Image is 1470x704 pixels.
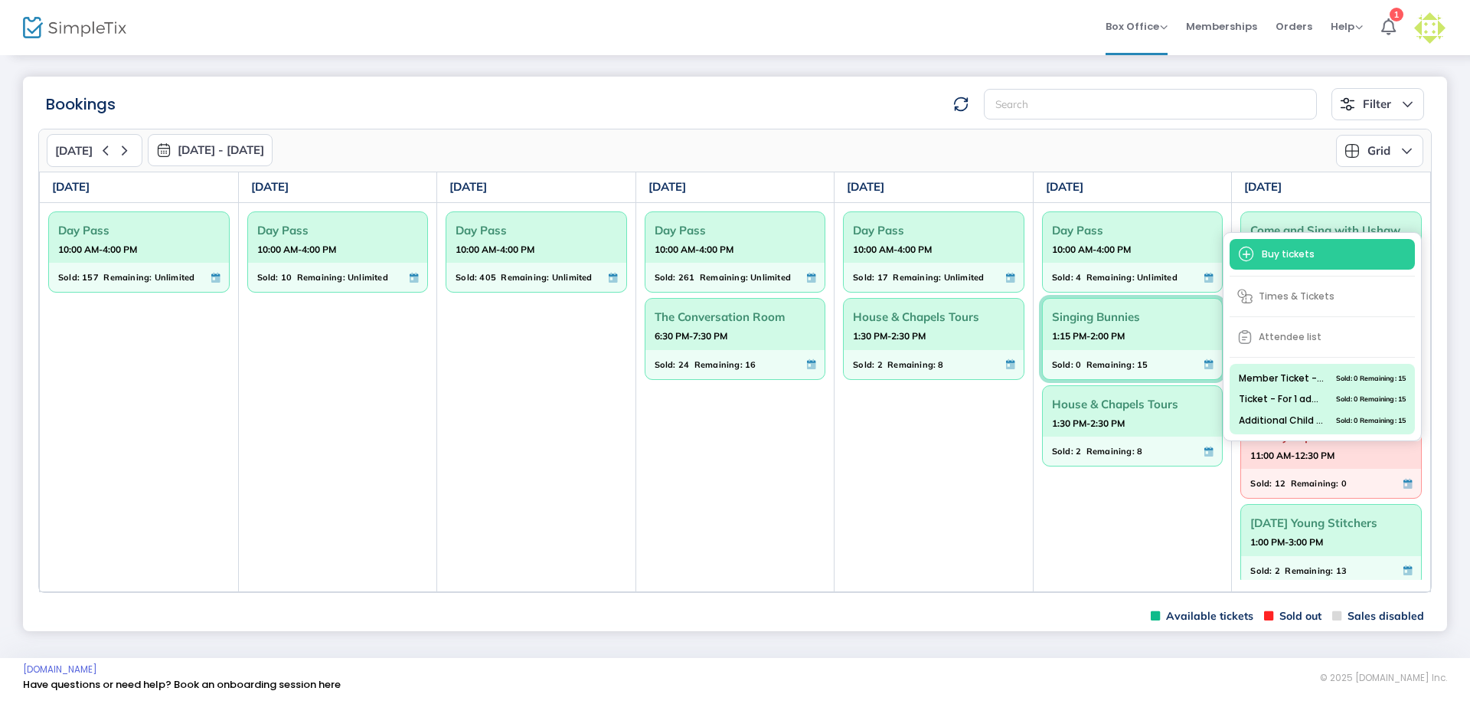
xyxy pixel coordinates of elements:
strong: 10:00 AM-4:00 PM [1052,240,1131,259]
span: 8 [1137,443,1142,460]
span: Come and Sing with Ushaw Chapel [PERSON_NAME]... [1250,218,1412,258]
th: [DATE] [437,172,636,203]
span: 12 [1275,475,1285,492]
span: Day Pass [257,218,419,242]
strong: 1:00 PM-3:00 PM [1250,532,1323,552]
span: Unlimited [1137,269,1178,286]
span: 2 [1076,443,1081,460]
img: monthly [156,142,171,158]
span: Sold: [853,356,874,373]
span: Memberships [1186,7,1257,46]
span: Unlimited [552,269,593,286]
span: Unlimited [155,269,195,286]
span: Ticket - For 1 adult, 1 child [1239,392,1325,406]
a: Have questions or need help? Book an onboarding session here [23,677,341,692]
span: 24 [678,356,689,373]
span: Day Pass [655,218,816,242]
span: 10 [281,269,292,286]
th: [DATE] [635,172,835,203]
img: clipboard [1237,329,1253,345]
strong: 10:00 AM-4:00 PM [456,240,534,259]
th: [DATE] [40,172,239,203]
button: Filter [1331,88,1424,120]
input: Search [984,89,1317,120]
span: Sold: [853,269,874,286]
span: Remaining: [1086,443,1135,460]
span: 8 [938,356,943,373]
span: House & Chapels Tours [1052,392,1214,416]
m-panel-title: Bookings [46,93,116,116]
span: 157 [82,269,99,286]
span: House & Chapels Tours [853,305,1014,329]
span: Remaining: [1086,269,1135,286]
button: [DATE] [47,134,142,167]
span: 13 [1336,562,1347,579]
span: Unlimited [750,269,791,286]
span: Remaining: [1086,356,1135,373]
span: Remaining: [694,356,743,373]
button: Grid [1336,135,1423,167]
span: 17 [877,269,888,286]
strong: 1:30 PM-2:30 PM [853,326,926,345]
span: Sold: 0 Remaining: 15 [1336,414,1406,427]
span: Sold: [1052,269,1073,286]
span: Available tickets [1151,609,1253,624]
span: 0 [1076,356,1081,373]
span: 16 [745,356,756,373]
strong: 11:00 AM-12:30 PM [1250,446,1334,465]
span: Remaining: [501,269,549,286]
span: [DATE] Young Stitchers [1250,511,1412,535]
img: times-tickets [1237,289,1253,304]
th: [DATE] [1033,172,1232,203]
span: Sold: [1250,562,1272,579]
span: 4 [1076,269,1081,286]
span: Sold: 0 Remaining: 15 [1336,372,1406,385]
span: Sold: [1052,443,1073,460]
span: Sold: [1052,356,1073,373]
span: Day Pass [58,218,220,242]
strong: 6:30 PM-7:30 PM [655,326,727,345]
span: Sold: [655,356,676,373]
span: Sold out [1264,609,1321,624]
div: 1 [1390,8,1403,21]
span: Remaining: [1291,475,1339,492]
span: Unlimited [348,269,388,286]
span: Member Ticket - For 1 adult, 1 child [1239,372,1325,385]
span: Attendee list [1230,323,1415,351]
span: 261 [678,269,695,286]
span: Buy tickets [1230,239,1415,270]
strong: 1:15 PM-2:00 PM [1052,326,1125,345]
span: © 2025 [DOMAIN_NAME] Inc. [1320,672,1447,684]
span: 15 [1137,356,1148,373]
a: [DOMAIN_NAME] [23,663,97,676]
span: Remaining: [893,269,941,286]
th: [DATE] [835,172,1034,203]
strong: 10:00 AM-4:00 PM [257,240,336,259]
span: Remaining: [700,269,748,286]
span: Day Pass [456,218,617,242]
span: Remaining: [103,269,152,286]
span: Sold: [58,269,80,286]
span: Sold: [257,269,279,286]
span: The Conversation Room [655,305,816,329]
span: 405 [479,269,496,286]
span: Additional Child Ticket [1239,414,1325,427]
strong: 1:30 PM-2:30 PM [1052,414,1125,433]
span: Box Office [1106,19,1168,34]
th: [DATE] [238,172,437,203]
button: [DATE] - [DATE] [148,134,273,166]
strong: 10:00 AM-4:00 PM [655,240,733,259]
span: Day Pass [853,218,1014,242]
span: Remaining: [297,269,345,286]
span: Sold: [1250,475,1272,492]
span: Sold: [655,269,676,286]
img: refresh-data [953,97,969,112]
strong: 10:00 AM-4:00 PM [58,240,137,259]
span: Sold: 0 Remaining: 15 [1336,392,1406,406]
span: Singing Bunnies [1052,305,1214,329]
span: Times & Tickets [1230,283,1415,310]
span: 2 [877,356,883,373]
span: Help [1331,19,1363,34]
span: Remaining: [1285,562,1333,579]
span: 0 [1341,475,1347,492]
